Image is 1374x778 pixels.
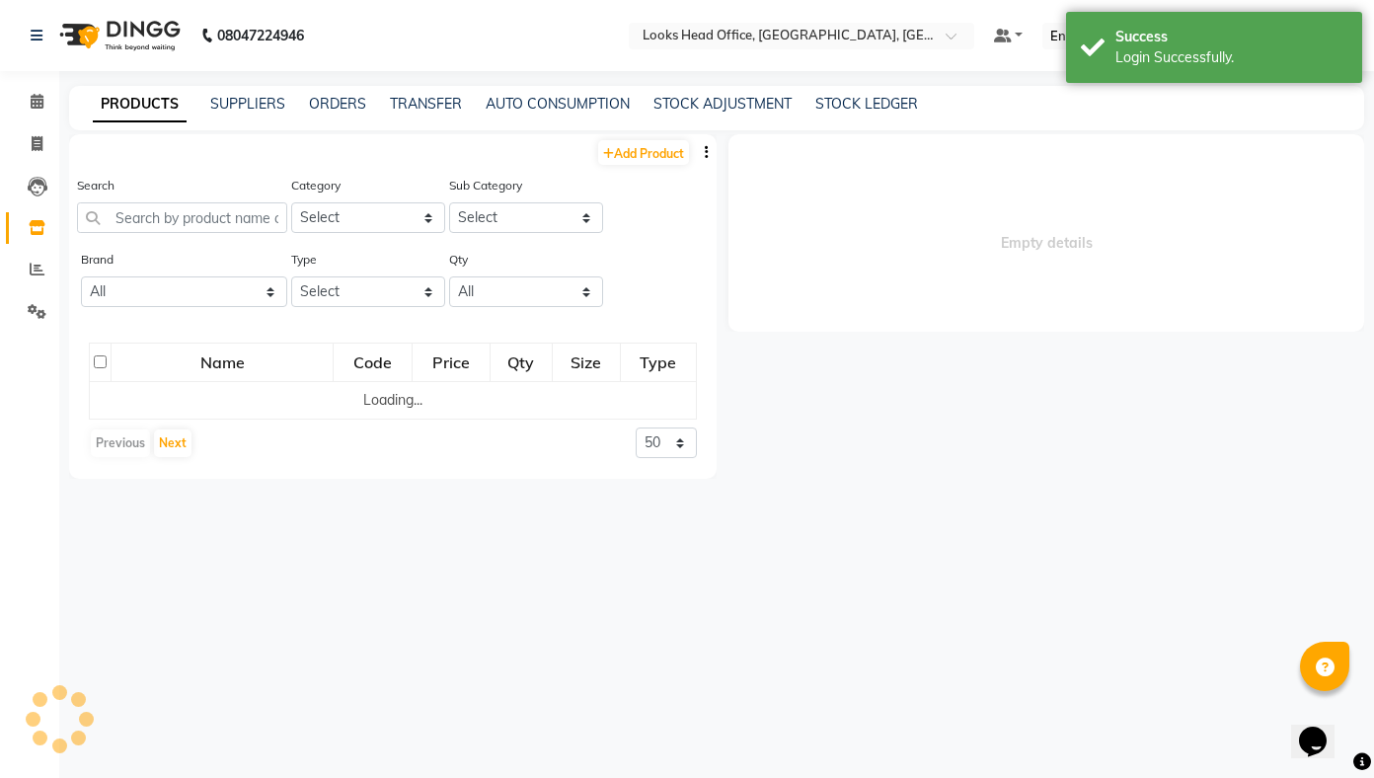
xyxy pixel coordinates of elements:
b: 08047224946 [217,8,304,63]
a: TRANSFER [390,95,462,113]
a: STOCK ADJUSTMENT [653,95,792,113]
div: Size [554,345,619,380]
a: Add Product [598,140,689,165]
label: Sub Category [449,177,522,194]
input: Search by product name or code [77,202,287,233]
div: Success [1115,27,1347,47]
a: STOCK LEDGER [815,95,918,113]
iframe: chat widget [1291,699,1354,758]
label: Category [291,177,341,194]
a: AUTO CONSUMPTION [486,95,630,113]
label: Qty [449,251,468,269]
div: Price [414,345,489,380]
div: Qty [492,345,551,380]
span: Empty details [728,134,1364,332]
label: Search [77,177,114,194]
button: Next [154,429,191,457]
div: Name [113,345,332,380]
label: Brand [81,251,114,269]
td: Loading... [90,382,697,420]
a: SUPPLIERS [210,95,285,113]
div: Type [622,345,695,380]
img: logo [50,8,186,63]
a: PRODUCTS [93,87,187,122]
a: ORDERS [309,95,366,113]
div: Login Successfully. [1115,47,1347,68]
label: Type [291,251,317,269]
div: Code [335,345,411,380]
